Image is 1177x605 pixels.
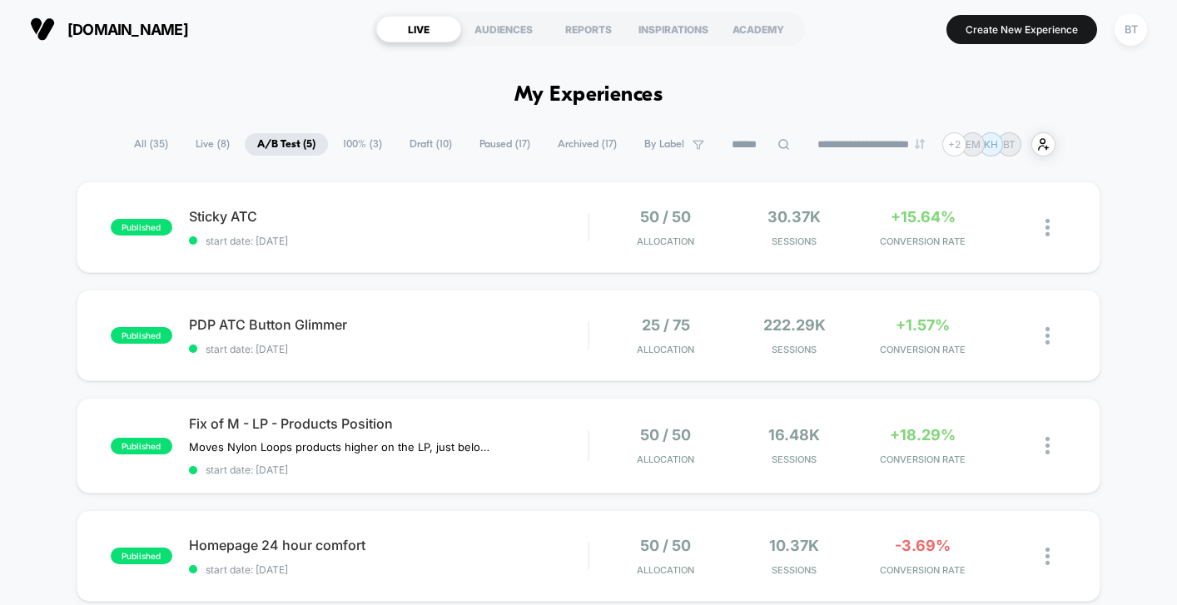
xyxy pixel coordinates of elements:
[640,537,691,554] span: 50 / 50
[642,316,690,334] span: 25 / 75
[189,235,588,247] span: start date: [DATE]
[25,16,193,42] button: [DOMAIN_NAME]
[467,133,543,156] span: Paused ( 17 )
[767,208,821,226] span: 30.37k
[1003,138,1016,151] p: BT
[716,16,801,42] div: ACADEMY
[768,426,820,444] span: 16.48k
[915,139,925,149] img: end
[1045,548,1050,565] img: close
[637,564,694,576] span: Allocation
[896,316,950,334] span: +1.57%
[514,83,663,107] h1: My Experiences
[763,316,826,334] span: 222.29k
[545,133,629,156] span: Archived ( 17 )
[1045,437,1050,454] img: close
[189,563,588,576] span: start date: [DATE]
[546,16,631,42] div: REPORTS
[734,236,854,247] span: Sessions
[734,344,854,355] span: Sessions
[189,343,588,355] span: start date: [DATE]
[111,219,172,236] span: published
[111,438,172,454] span: published
[637,236,694,247] span: Allocation
[890,426,956,444] span: +18.29%
[67,21,188,38] span: [DOMAIN_NAME]
[397,133,464,156] span: Draft ( 10 )
[1045,327,1050,345] img: close
[111,548,172,564] span: published
[862,236,982,247] span: CONVERSION RATE
[734,564,854,576] span: Sessions
[862,454,982,465] span: CONVERSION RATE
[637,344,694,355] span: Allocation
[640,426,691,444] span: 50 / 50
[245,133,328,156] span: A/B Test ( 5 )
[1045,219,1050,236] img: close
[189,464,588,476] span: start date: [DATE]
[461,16,546,42] div: AUDIENCES
[946,15,1097,44] button: Create New Experience
[862,344,982,355] span: CONVERSION RATE
[862,564,982,576] span: CONVERSION RATE
[1115,13,1147,46] div: BT
[1110,12,1152,47] button: BT
[966,138,981,151] p: EM
[895,537,951,554] span: -3.69%
[984,138,998,151] p: KH
[769,537,819,554] span: 10.37k
[942,132,966,156] div: + 2
[189,537,588,553] span: Homepage 24 hour comfort
[111,327,172,344] span: published
[631,16,716,42] div: INSPIRATIONS
[640,208,691,226] span: 50 / 50
[891,208,956,226] span: +15.64%
[376,16,461,42] div: LIVE
[30,17,55,42] img: Visually logo
[644,138,684,151] span: By Label
[637,454,694,465] span: Allocation
[330,133,395,156] span: 100% ( 3 )
[122,133,181,156] span: All ( 35 )
[183,133,242,156] span: Live ( 8 )
[189,415,588,432] span: Fix of M - LP - Products Position
[189,208,588,225] span: Sticky ATC
[189,440,498,454] span: Moves Nylon Loops products higher on the LP, just below PFAS-free section
[734,454,854,465] span: Sessions
[189,316,588,333] span: PDP ATC Button Glimmer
